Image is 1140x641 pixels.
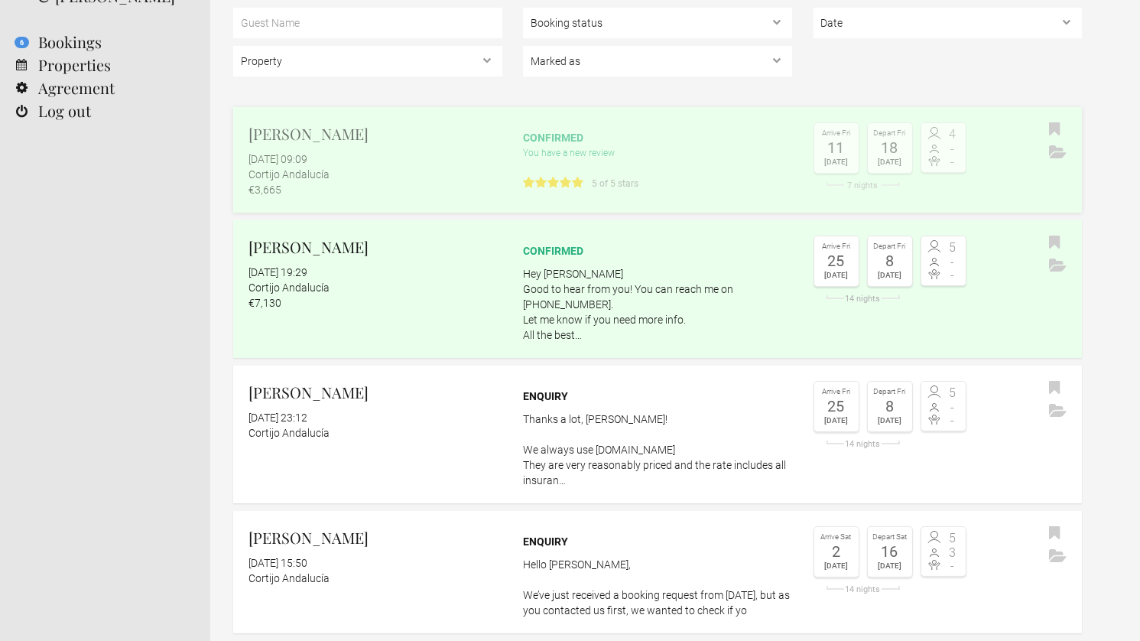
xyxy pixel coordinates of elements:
[1045,232,1064,255] button: Bookmark
[523,46,792,76] select: , , ,
[818,127,855,140] div: Arrive Fri
[1045,119,1064,142] button: Bookmark
[248,122,502,145] h2: [PERSON_NAME]
[872,240,908,253] div: Depart Fri
[248,297,281,309] flynt-currency: €7,130
[944,256,962,268] span: -
[872,140,908,155] div: 18
[872,268,908,282] div: [DATE]
[233,511,1082,633] a: [PERSON_NAME] [DATE] 15:50 Cortijo Andalucía Enquiry Hello [PERSON_NAME], We’ve just received a b...
[248,280,502,295] div: Cortijo Andalucía
[586,176,638,191] span: 5 of 5 stars
[523,130,792,145] div: confirmed
[944,156,962,168] span: -
[1045,522,1064,545] button: Bookmark
[818,386,855,399] div: Arrive Fri
[248,381,502,404] h2: [PERSON_NAME]
[248,236,502,259] h2: [PERSON_NAME]
[944,547,962,559] span: 3
[944,415,962,427] span: -
[248,266,307,278] flynt-date-display: [DATE] 19:29
[944,387,962,399] span: 5
[872,531,908,544] div: Depart Sat
[944,532,962,545] span: 5
[814,585,913,594] div: 14 nights
[818,155,855,169] div: [DATE]
[814,181,913,190] div: 7 nights
[818,559,855,573] div: [DATE]
[944,143,962,155] span: -
[233,8,502,38] input: Guest Name
[818,268,855,282] div: [DATE]
[248,167,502,182] div: Cortijo Andalucía
[944,560,962,572] span: -
[1045,545,1070,568] button: Archive
[818,140,855,155] div: 11
[233,220,1082,358] a: [PERSON_NAME] [DATE] 19:29 Cortijo Andalucía €7,130 confirmed Hey [PERSON_NAME]Good to hear from ...
[1045,142,1070,164] button: Archive
[814,294,913,303] div: 14 nights
[248,526,502,549] h2: [PERSON_NAME]
[248,184,281,196] flynt-currency: €3,665
[818,531,855,544] div: Arrive Sat
[872,559,908,573] div: [DATE]
[248,153,307,165] flynt-date-display: [DATE] 09:09
[944,242,962,254] span: 5
[1045,400,1070,423] button: Archive
[818,399,855,414] div: 25
[523,557,792,618] p: Hello [PERSON_NAME], We’ve just received a booking request from [DATE], but as you contacted us f...
[1045,377,1064,400] button: Bookmark
[233,107,1082,213] a: [PERSON_NAME] [DATE] 09:09 Cortijo Andalucía €3,665 confirmed You have a new review 5 of 5 stars ...
[248,425,502,441] div: Cortijo Andalucía
[818,253,855,268] div: 25
[872,253,908,268] div: 8
[872,399,908,414] div: 8
[814,8,1083,38] select: ,
[248,571,502,586] div: Cortijo Andalucía
[523,8,792,38] select: , ,
[248,412,307,424] flynt-date-display: [DATE] 23:12
[814,440,913,448] div: 14 nights
[944,269,962,281] span: -
[523,389,792,404] div: Enquiry
[872,544,908,559] div: 16
[523,534,792,549] div: Enquiry
[1045,255,1070,278] button: Archive
[248,557,307,569] flynt-date-display: [DATE] 15:50
[523,243,792,259] div: confirmed
[818,414,855,428] div: [DATE]
[15,37,29,48] flynt-notification-badge: 6
[944,402,962,414] span: -
[523,266,792,343] p: Hey [PERSON_NAME] Good to hear from you! You can reach me on [PHONE_NUMBER]. Let me know if you n...
[872,386,908,399] div: Depart Fri
[818,544,855,559] div: 2
[944,129,962,141] span: 4
[523,412,792,488] p: Thanks a lot, [PERSON_NAME]! We always use [DOMAIN_NAME] They are very reasonably priced and the ...
[872,414,908,428] div: [DATE]
[872,127,908,140] div: Depart Fri
[872,155,908,169] div: [DATE]
[818,240,855,253] div: Arrive Fri
[523,145,792,192] div: You have a new review
[233,366,1082,503] a: [PERSON_NAME] [DATE] 23:12 Cortijo Andalucía Enquiry Thanks a lot, [PERSON_NAME]! We always use [...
